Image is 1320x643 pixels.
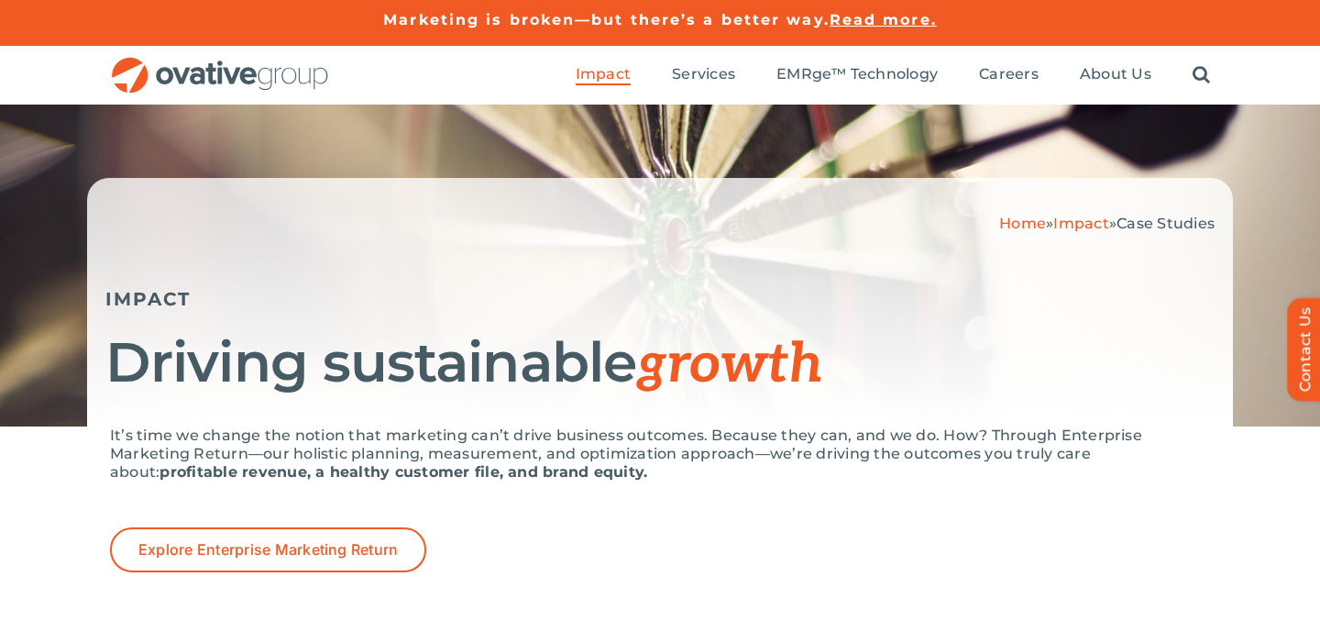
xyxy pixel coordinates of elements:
a: OG_Full_horizontal_RGB [110,55,330,72]
span: Careers [979,65,1039,83]
span: Case Studies [1116,215,1215,232]
a: Impact [1053,215,1108,232]
span: » » [999,215,1215,232]
span: Services [672,65,735,83]
a: Search [1193,65,1210,85]
a: About Us [1080,65,1151,85]
p: It’s time we change the notion that marketing can’t drive business outcomes. Because they can, an... [110,427,1210,482]
span: growth [636,332,823,398]
span: Impact [576,65,631,83]
a: Impact [576,65,631,85]
h5: IMPACT [105,288,1215,310]
a: Home [999,215,1046,232]
nav: Menu [576,46,1210,105]
a: Marketing is broken—but there’s a better way. [383,11,830,28]
span: Explore Enterprise Marketing Return [138,541,398,559]
a: EMRge™ Technology [776,65,938,85]
a: Services [672,65,735,85]
a: Read more. [830,11,937,28]
span: EMRge™ Technology [776,65,938,83]
h1: Driving sustainable [105,333,1215,394]
strong: profitable revenue, a healthy customer file, and brand equity. [159,463,647,481]
span: About Us [1080,65,1151,83]
a: Careers [979,65,1039,85]
a: Explore Enterprise Marketing Return [110,527,426,572]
